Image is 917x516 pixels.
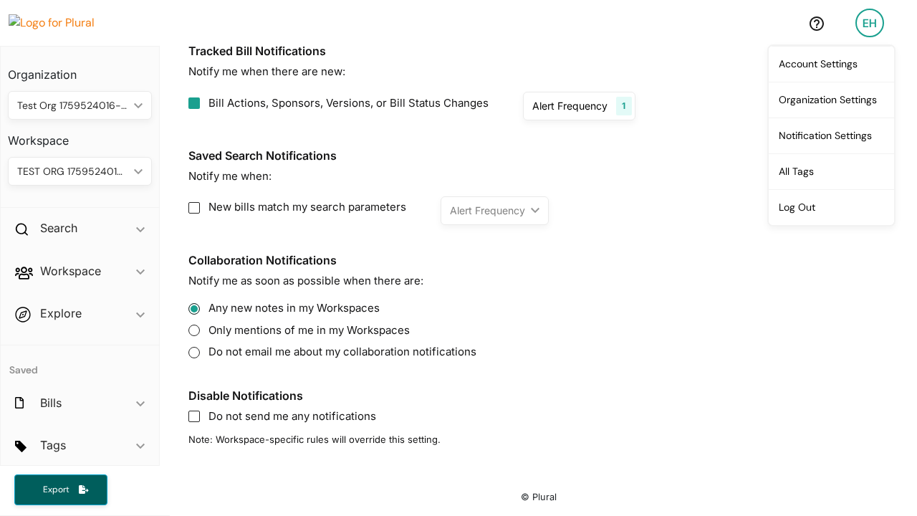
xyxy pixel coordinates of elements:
[188,344,888,360] label: Do not email me about my collaboration notifications
[17,98,128,113] div: Test Org 1759524016-19
[188,168,888,185] p: Notify me when:
[17,164,128,179] div: TEST ORG 1759524016-19
[532,98,608,113] div: Alert Frequency
[40,220,77,236] h2: Search
[40,263,101,279] h2: Workspace
[188,408,888,425] label: Do not send me any notifications
[188,202,200,214] input: New bills match my search parameters
[33,484,79,496] span: Export
[616,97,631,115] div: 1
[769,118,894,153] a: Notification Settings
[769,46,894,82] a: Account Settings
[188,44,888,58] h3: Tracked Bill Notifications
[769,153,894,189] a: All Tags
[40,305,82,321] h2: Explore
[844,3,896,43] a: EH
[188,389,888,403] h3: Disable Notifications
[9,14,109,32] img: Logo for Plural
[769,82,894,118] a: Organization Settings
[8,120,152,151] h3: Workspace
[188,303,200,315] input: Any new notes in my Workspaces
[188,149,888,163] h3: Saved Search Notifications
[188,254,888,267] h3: Collaboration Notifications
[188,347,200,358] input: Do not email me about my collaboration notifications
[521,492,557,502] small: © Plural
[855,9,884,37] div: EH
[450,203,525,218] div: Alert Frequency
[208,95,489,112] span: Bill Actions, Sponsors, Versions, or Bill Status Changes
[8,54,152,85] h3: Organization
[40,437,66,453] h2: Tags
[208,199,406,216] span: New bills match my search parameters
[769,189,894,225] a: Log Out
[188,300,888,317] label: Any new notes in my Workspaces
[188,97,200,109] input: Bill Actions, Sponsors, Versions, or Bill Status Changes
[188,411,200,422] input: Do not send me any notifications
[188,325,200,336] input: Only mentions of me in my Workspaces
[1,345,159,381] h4: Saved
[40,395,62,411] h2: Bills
[188,273,888,290] p: Notify me as soon as possible when there are:
[188,64,888,80] p: Notify me when there are new:
[188,434,441,445] span: Note: Workspace-specific rules will override this setting.
[14,474,107,505] button: Export
[208,322,410,339] span: Only mentions of me in my Workspaces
